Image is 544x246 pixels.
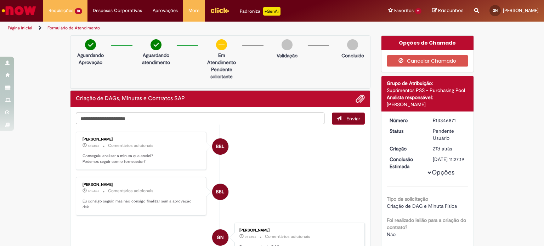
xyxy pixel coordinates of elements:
div: Breno Betarelli Lopes [212,184,228,200]
ul: Trilhas de página [5,22,357,35]
div: 01/08/2025 16:44:27 [433,145,466,152]
span: Rascunhos [438,7,464,14]
p: Em Atendimento [204,52,239,66]
span: GN [217,229,223,246]
img: check-circle-green.png [151,39,161,50]
a: Formulário de Atendimento [47,25,100,31]
a: Rascunhos [432,7,464,14]
div: Breno Betarelli Lopes [212,138,228,155]
span: [PERSON_NAME] [503,7,539,13]
span: 9d atrás [245,235,256,239]
div: [PERSON_NAME] [83,183,200,187]
p: +GenAi [263,7,280,16]
time: 01/08/2025 16:44:27 [433,145,452,152]
span: Despesas Corporativas [93,7,142,14]
dt: Número [384,117,428,124]
span: Criação de DAG e Minuta Física [387,203,457,209]
button: Enviar [332,113,365,125]
span: BBL [216,138,224,155]
p: Eu consigo seguir, mas não consigo finalizar sem a aprovação dela. [83,199,200,210]
p: Aguardando Aprovação [73,52,108,66]
span: 11 [415,8,421,14]
img: ServiceNow [1,4,37,18]
div: R13346871 [433,117,466,124]
p: Conseguiu analisar a minuta que enviei? Podemos seguir com o fornecedor? [83,153,200,164]
span: Requisições [49,7,73,14]
small: Comentários adicionais [108,188,153,194]
span: 8d atrás [88,189,99,193]
p: Pendente solicitante [204,66,239,80]
dt: Conclusão Estimada [384,156,428,170]
div: Grupo de Atribuição: [387,80,469,87]
time: 19/08/2025 16:09:08 [245,235,256,239]
div: Giovanna Ferreira Nicolini [212,229,228,246]
img: click_logo_yellow_360x200.png [210,5,229,16]
p: Aguardando atendimento [139,52,173,66]
span: Não [387,231,396,238]
button: Cancelar Chamado [387,55,469,67]
img: check-circle-green.png [85,39,96,50]
img: circle-minus.png [216,39,227,50]
dt: Status [384,127,428,135]
b: Tipo de solicitação [387,196,428,202]
span: Enviar [346,115,360,122]
p: Concluído [341,52,364,59]
small: Comentários adicionais [108,143,153,149]
div: [PERSON_NAME] [83,137,200,142]
div: Opções do Chamado [381,36,474,50]
div: [DATE] 11:27:19 [433,156,466,163]
span: 10 [75,8,82,14]
a: Página inicial [8,25,32,31]
img: img-circle-grey.png [282,39,293,50]
span: BBL [216,183,224,200]
dt: Criação [384,145,428,152]
span: Aprovações [153,7,178,14]
span: GN [493,8,498,13]
textarea: Digite sua mensagem aqui... [76,113,324,125]
span: 8d atrás [88,144,99,148]
button: Adicionar anexos [356,94,365,103]
div: Pendente Usuário [433,127,466,142]
time: 21/08/2025 09:36:56 [88,144,99,148]
span: 27d atrás [433,145,452,152]
b: Foi realizado leilão para a criação do contrato? [387,217,466,230]
p: Validação [277,52,297,59]
h2: Criação de DAGs, Minutas e Contratos SAP Histórico de tíquete [76,96,185,102]
span: Favoritos [394,7,414,14]
div: Suprimentos PSS - Purchasing Pool [387,87,469,94]
div: Analista responsável: [387,94,469,101]
img: img-circle-grey.png [347,39,358,50]
time: 21/08/2025 09:35:51 [88,189,99,193]
small: Comentários adicionais [265,234,310,240]
div: Padroniza [240,7,280,16]
div: [PERSON_NAME] [387,101,469,108]
div: [PERSON_NAME] [239,228,357,233]
span: More [188,7,199,14]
